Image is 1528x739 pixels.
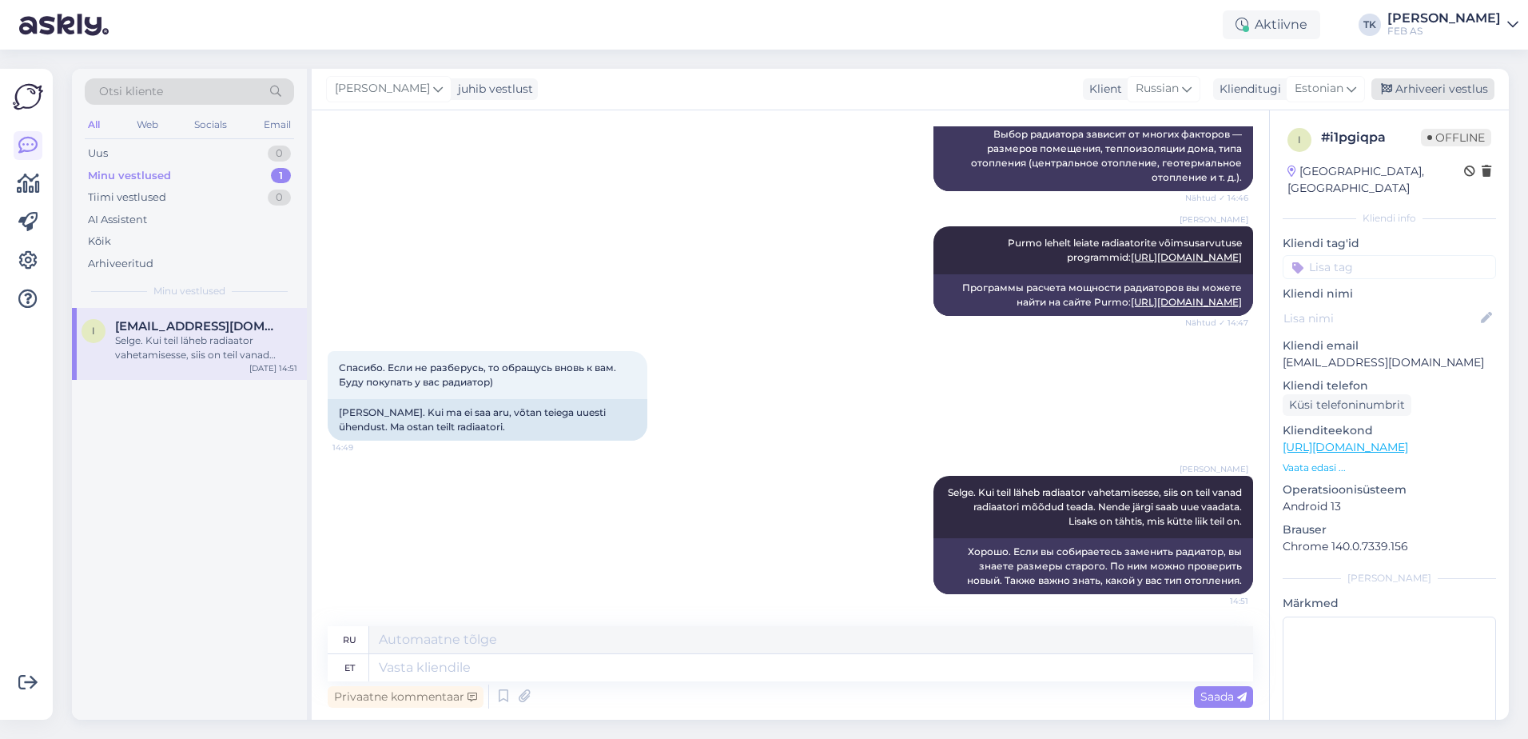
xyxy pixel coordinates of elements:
span: i [92,325,95,337]
p: Klienditeekond [1283,422,1496,439]
a: [URL][DOMAIN_NAME] [1131,296,1242,308]
a: [PERSON_NAME]FEB AS [1387,12,1518,38]
p: Android 13 [1283,498,1496,515]
p: Kliendi telefon [1283,377,1496,394]
span: Otsi kliente [99,83,163,100]
span: [PERSON_NAME] [1180,463,1248,475]
span: Offline [1421,129,1491,146]
div: Küsi telefoninumbrit [1283,394,1411,416]
div: ru [343,626,356,653]
div: Tiimi vestlused [88,190,166,206]
div: Kliendi info [1283,211,1496,226]
div: Хорошо. Если вы собираетесь заменить радиатор, вы знаете размеры старого. По ним можно проверить ... [933,538,1253,594]
div: 0 [268,190,291,206]
div: Klient [1083,81,1122,98]
span: Purmo lehelt leiate radiaatorite võimsusarvutuse programmid: [1008,237,1244,263]
div: FEB AS [1387,25,1501,38]
span: Nähtud ✓ 14:46 [1185,192,1248,204]
div: Arhiveeritud [88,256,153,272]
p: Kliendi email [1283,338,1496,354]
div: Kõik [88,234,111,250]
span: [PERSON_NAME] [335,80,430,98]
div: Uus [88,146,108,162]
div: Email [261,114,294,135]
span: Estonian [1295,80,1343,98]
p: Chrome 140.0.7339.156 [1283,538,1496,555]
div: Web [133,114,161,135]
input: Lisa tag [1283,255,1496,279]
input: Lisa nimi [1283,310,1478,327]
div: juhib vestlust [452,81,533,98]
div: TK [1359,14,1381,36]
span: Minu vestlused [153,284,225,298]
span: Nähtud ✓ 14:47 [1185,317,1248,329]
span: i [1298,134,1301,146]
span: Russian [1136,80,1179,98]
p: Märkmed [1283,595,1496,612]
p: Operatsioonisüsteem [1283,481,1496,498]
p: Kliendi nimi [1283,286,1496,302]
div: Программы расчета мощности радиаторов вы можете найти на сайте Purmo: [933,274,1253,316]
div: 1 [271,168,291,184]
div: et [344,654,355,681]
span: Selge. Kui teil läheb radiaator vahetamisesse, siis on teil vanad radiaatori mõõdud teada. Nende ... [948,486,1244,527]
div: 0 [268,146,291,162]
div: Aktiivne [1223,10,1320,39]
div: Klienditugi [1213,81,1281,98]
span: Спасибо. Если не разберусь, то обращусь вновь к вам. Буду покупать у вас радиатор) [339,362,619,388]
p: Kliendi tag'id [1283,235,1496,252]
p: Brauser [1283,521,1496,538]
p: Vaata edasi ... [1283,461,1496,475]
span: 14:51 [1188,595,1248,607]
div: [PERSON_NAME] [1387,12,1501,25]
div: AI Assistent [88,212,147,228]
div: Socials [191,114,230,135]
span: 14:49 [332,441,392,453]
div: Selge. Kui teil läheb radiaator vahetamisesse, siis on teil vanad radiaatori mõõdud teada. Nende ... [115,334,297,362]
a: [URL][DOMAIN_NAME] [1283,440,1408,454]
div: All [85,114,103,135]
div: [DATE] 14:51 [249,362,297,374]
div: [PERSON_NAME] [1283,571,1496,585]
div: Minu vestlused [88,168,171,184]
span: info.anklav@gmail.com [115,319,281,334]
div: # i1pgiqpa [1321,128,1421,147]
p: [EMAIL_ADDRESS][DOMAIN_NAME] [1283,354,1496,371]
div: Выбор радиатора зависит от многих факторов — размеров помещения, теплоизоляции дома, типа отоплен... [933,121,1253,191]
div: [GEOGRAPHIC_DATA], [GEOGRAPHIC_DATA] [1287,163,1464,197]
span: Saada [1200,689,1247,704]
span: [PERSON_NAME] [1180,214,1248,226]
div: Arhiveeri vestlus [1371,78,1494,100]
a: [URL][DOMAIN_NAME] [1131,251,1242,263]
img: Askly Logo [13,82,43,112]
div: [PERSON_NAME]. Kui ma ei saa aru, võtan teiega uuesti ühendust. Ma ostan teilt radiaatori. [328,399,647,441]
div: Privaatne kommentaar [328,686,483,708]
